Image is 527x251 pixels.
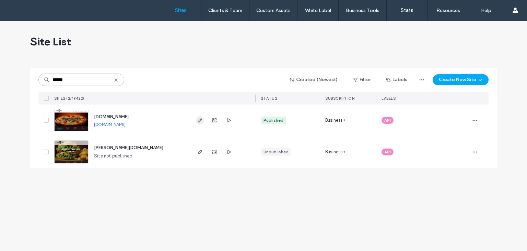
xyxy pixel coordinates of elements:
label: Clients & Team [208,8,242,13]
div: Published [263,117,283,123]
span: SUBSCRIPTION [325,96,354,101]
span: API [384,117,391,123]
span: Site List [30,35,71,48]
span: STATUS [261,96,277,101]
button: Create New Site [433,74,489,85]
button: Filter [347,74,377,85]
label: Sites [175,7,187,13]
label: Custom Assets [256,8,291,13]
a: [DOMAIN_NAME] [94,122,126,127]
label: Resources [436,8,460,13]
span: API [384,149,391,155]
label: Business Tools [346,8,379,13]
div: Unpublished [263,149,289,155]
label: Stats [401,7,413,13]
button: Created (Newest) [284,74,344,85]
a: [PERSON_NAME][DOMAIN_NAME] [94,145,163,150]
a: [DOMAIN_NAME] [94,114,129,119]
label: Help [481,8,491,13]
label: White Label [305,8,331,13]
span: Site not published [94,153,133,160]
span: SITES (2/19422) [54,96,84,101]
span: Business+ [325,149,346,155]
span: Business+ [325,117,346,124]
span: Help [15,5,30,11]
button: Labels [380,74,413,85]
span: LABELS [382,96,396,101]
